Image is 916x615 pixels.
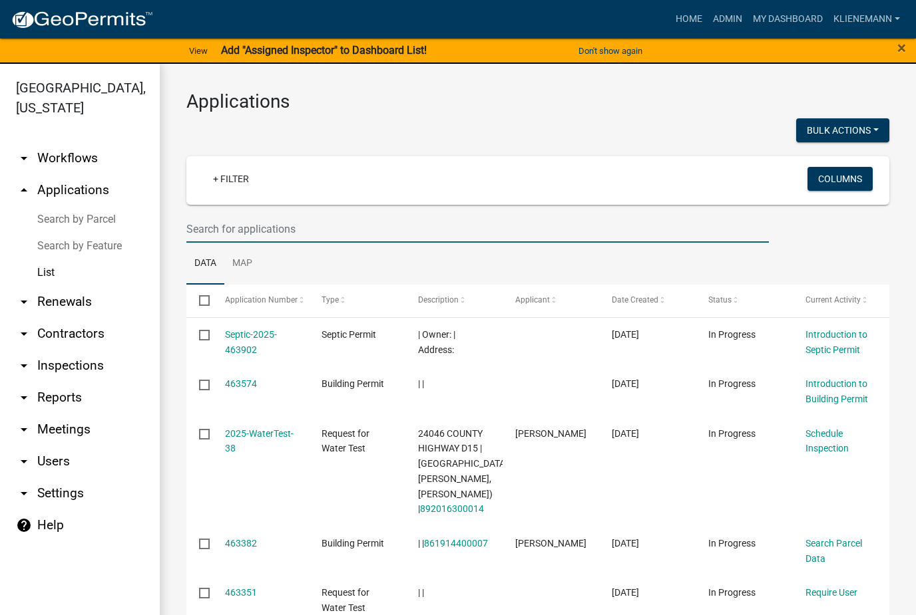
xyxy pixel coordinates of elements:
[708,428,756,439] span: In Progress
[515,428,586,439] span: Jennifer Winters
[418,329,455,355] span: | Owner: | Address:
[515,538,586,549] span: Denise Smith
[212,285,308,316] datatable-header-cell: Application Number
[16,358,32,374] i: arrow_drop_down
[309,285,405,316] datatable-header-cell: Type
[225,587,257,598] a: 463351
[184,40,213,62] a: View
[186,90,889,113] h3: Applications
[16,453,32,469] i: arrow_drop_down
[612,378,639,389] span: 08/13/2025
[16,326,32,342] i: arrow_drop_down
[424,538,488,549] a: 861914400007
[420,503,484,514] a: 892016300014
[225,295,298,305] span: Application Number
[573,40,648,62] button: Don't show again
[322,538,384,549] span: Building Permit
[225,538,257,549] a: 463382
[16,517,32,533] i: help
[897,40,906,56] button: Close
[599,285,696,316] datatable-header-cell: Date Created
[186,215,769,243] input: Search for applications
[225,329,277,355] a: Septic-2025-463902
[612,428,639,439] span: 08/13/2025
[805,329,867,355] a: Introduction to Septic Permit
[748,7,828,32] a: My Dashboard
[708,538,756,549] span: In Progress
[418,428,510,515] span: 24046 COUNTY HIGHWAY D15 | Winters, Gregg Winters, Jennifer (Deed) | 892016300014
[612,538,639,549] span: 08/13/2025
[503,285,599,316] datatable-header-cell: Applicant
[670,7,708,32] a: Home
[224,243,260,285] a: Map
[322,428,369,454] span: Request for Water Test
[805,587,857,598] a: Require User
[805,428,849,454] a: Schedule Inspection
[708,378,756,389] span: In Progress
[16,485,32,501] i: arrow_drop_down
[708,295,732,305] span: Status
[405,285,502,316] datatable-header-cell: Description
[612,295,658,305] span: Date Created
[418,295,459,305] span: Description
[418,378,424,389] span: | |
[186,285,212,316] datatable-header-cell: Select
[793,285,889,316] datatable-header-cell: Current Activity
[322,378,384,389] span: Building Permit
[418,538,488,549] span: | | 861914400007
[897,39,906,57] span: ×
[225,378,257,389] a: 463574
[515,295,550,305] span: Applicant
[16,182,32,198] i: arrow_drop_up
[16,390,32,406] i: arrow_drop_down
[16,422,32,437] i: arrow_drop_down
[796,118,889,142] button: Bulk Actions
[807,167,873,191] button: Columns
[696,285,792,316] datatable-header-cell: Status
[708,7,748,32] a: Admin
[16,294,32,310] i: arrow_drop_down
[612,587,639,598] span: 08/13/2025
[805,538,862,564] a: Search Parcel Data
[221,44,427,57] strong: Add "Assigned Inspector" to Dashboard List!
[708,329,756,340] span: In Progress
[322,587,369,613] span: Request for Water Test
[322,295,339,305] span: Type
[708,587,756,598] span: In Progress
[805,295,861,305] span: Current Activity
[418,587,424,598] span: | |
[186,243,224,285] a: Data
[202,167,260,191] a: + Filter
[16,150,32,166] i: arrow_drop_down
[805,378,868,404] a: Introduction to Building Permit
[322,329,376,340] span: Septic Permit
[612,329,639,340] span: 08/14/2025
[828,7,905,32] a: klienemann
[225,428,294,454] a: 2025-WaterTest-38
